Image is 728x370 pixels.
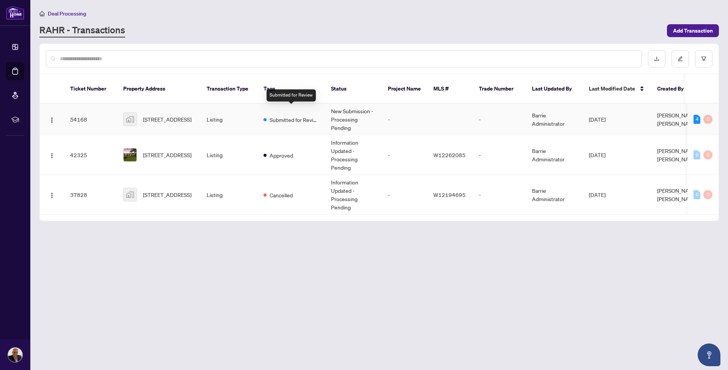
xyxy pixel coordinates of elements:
[49,117,55,123] img: Logo
[143,115,191,123] span: [STREET_ADDRESS]
[325,104,382,135] td: New Submission - Processing Pending
[270,151,293,159] span: Approved
[64,175,117,215] td: 37828
[657,187,698,202] span: [PERSON_NAME] [PERSON_NAME]
[693,150,700,159] div: 0
[703,150,712,159] div: 0
[143,151,191,159] span: [STREET_ADDRESS]
[703,115,712,124] div: 0
[589,84,635,93] span: Last Modified Date
[583,74,651,104] th: Last Modified Date
[672,50,689,67] button: edit
[651,74,697,104] th: Created By
[526,175,583,215] td: Barrie Administrator
[648,50,665,67] button: download
[667,24,719,37] button: Add Transaction
[257,74,325,104] th: Tags
[526,135,583,175] td: Barrie Administrator
[473,175,526,215] td: -
[267,89,316,101] div: Submitted for Review
[46,113,58,125] button: Logo
[201,175,257,215] td: Listing
[201,74,257,104] th: Transaction Type
[382,104,427,135] td: -
[382,74,427,104] th: Project Name
[473,104,526,135] td: -
[124,148,136,161] img: thumbnail-img
[46,189,58,201] button: Logo
[427,74,473,104] th: MLS #
[64,104,117,135] td: 54168
[703,190,712,199] div: 0
[693,190,700,199] div: 0
[657,147,698,162] span: [PERSON_NAME] [PERSON_NAME]
[695,50,712,67] button: filter
[382,135,427,175] td: -
[64,135,117,175] td: 42325
[654,56,659,61] span: download
[382,175,427,215] td: -
[325,74,382,104] th: Status
[526,104,583,135] td: Barrie Administrator
[124,113,136,126] img: thumbnail-img
[526,74,583,104] th: Last Updated By
[201,135,257,175] td: Listing
[589,191,606,198] span: [DATE]
[270,191,293,199] span: Cancelled
[693,115,700,124] div: 4
[698,343,720,366] button: Open asap
[48,10,86,17] span: Deal Processing
[473,135,526,175] td: -
[473,74,526,104] th: Trade Number
[673,25,713,37] span: Add Transaction
[589,116,606,123] span: [DATE]
[678,56,683,61] span: edit
[64,74,117,104] th: Ticket Number
[117,74,201,104] th: Property Address
[6,6,24,20] img: logo
[701,56,706,61] span: filter
[201,104,257,135] td: Listing
[433,191,466,198] span: W12194695
[49,192,55,198] img: Logo
[589,151,606,158] span: [DATE]
[143,190,191,199] span: [STREET_ADDRESS]
[325,175,382,215] td: Information Updated - Processing Pending
[325,135,382,175] td: Information Updated - Processing Pending
[270,116,319,124] span: Submitted for Review
[39,24,125,37] a: RAHR - Transactions
[39,11,45,16] span: home
[8,348,22,362] img: Profile Icon
[124,188,136,201] img: thumbnail-img
[49,153,55,159] img: Logo
[46,149,58,161] button: Logo
[657,112,698,127] span: [PERSON_NAME] [PERSON_NAME]
[433,151,466,158] span: W12262085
